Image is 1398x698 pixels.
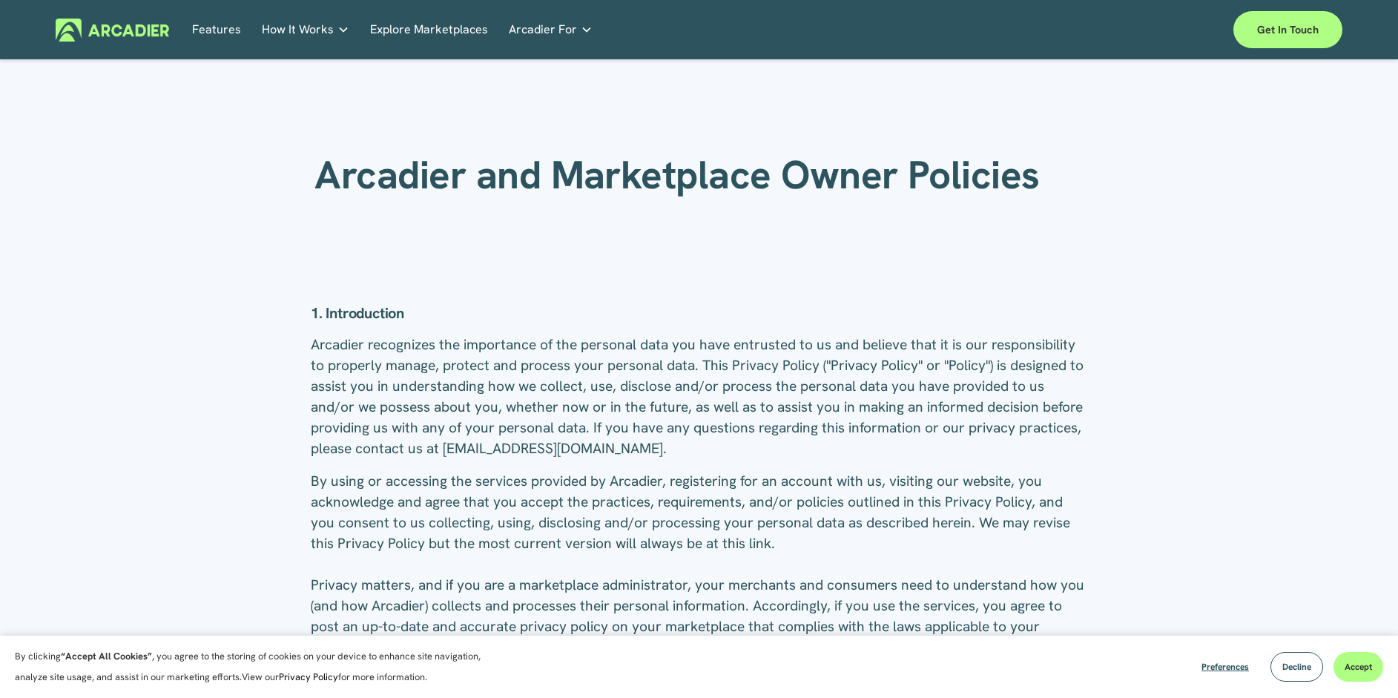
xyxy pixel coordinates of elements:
p: By clicking , you agree to the storing of cookies on your device to enhance site navigation, anal... [15,646,497,688]
a: folder dropdown [262,18,349,41]
a: Explore Marketplaces [370,18,488,41]
a: Get in touch [1233,11,1342,48]
span: Arcadier For [509,19,577,40]
strong: Arcadier and Marketplace Owner Policies [314,149,1039,200]
strong: “Accept All Cookies” [61,650,152,662]
a: folder dropdown [509,18,593,41]
button: Decline [1270,652,1323,682]
p: Arcadier recognizes the importance of the personal data you have entrusted to us and believe that... [311,335,1087,459]
strong: 1. Introduction [311,303,404,323]
span: Decline [1282,661,1311,673]
iframe: Chat Widget [1324,627,1398,698]
button: Preferences [1190,652,1260,682]
img: Arcadier [56,19,169,42]
a: Privacy Policy [279,671,338,683]
span: Preferences [1201,661,1249,673]
span: How It Works [262,19,334,40]
a: Features [192,18,241,41]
